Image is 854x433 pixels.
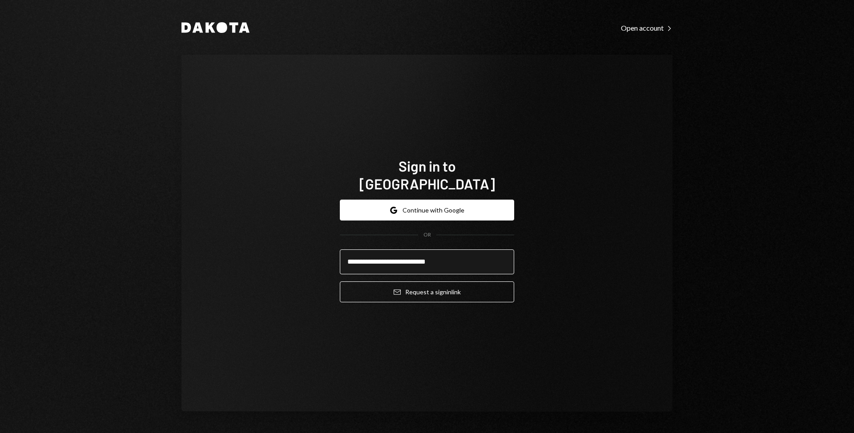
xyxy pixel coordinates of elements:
div: OR [423,231,431,239]
div: Open account [621,24,673,32]
h1: Sign in to [GEOGRAPHIC_DATA] [340,157,514,192]
button: Continue with Google [340,200,514,221]
button: Request a signinlink [340,281,514,302]
a: Open account [621,23,673,32]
